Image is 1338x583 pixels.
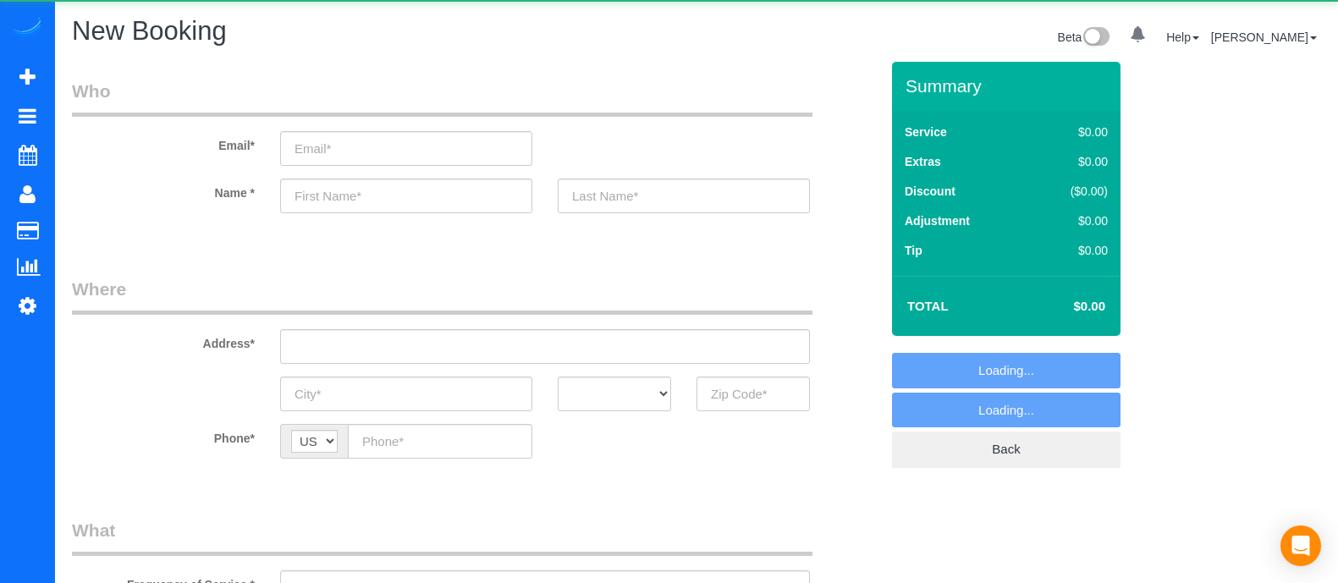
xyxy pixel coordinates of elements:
[280,131,532,166] input: Email*
[1280,525,1321,566] div: Open Intercom Messenger
[905,183,955,200] label: Discount
[905,124,947,140] label: Service
[907,299,949,313] strong: Total
[59,424,267,447] label: Phone*
[905,153,941,170] label: Extras
[1211,30,1317,44] a: [PERSON_NAME]
[348,424,532,459] input: Phone*
[905,242,922,259] label: Tip
[59,131,267,154] label: Email*
[1058,30,1110,44] a: Beta
[1023,300,1105,314] h4: $0.00
[1035,183,1108,200] div: ($0.00)
[1035,153,1108,170] div: $0.00
[59,329,267,352] label: Address*
[280,377,532,411] input: City*
[905,212,970,229] label: Adjustment
[280,179,532,213] input: First Name*
[10,17,44,41] img: Automaid Logo
[72,16,227,46] span: New Booking
[72,79,812,117] legend: Who
[1035,124,1108,140] div: $0.00
[59,179,267,201] label: Name *
[1082,27,1109,49] img: New interface
[1035,242,1108,259] div: $0.00
[72,277,812,315] legend: Where
[906,76,1112,96] h3: Summary
[1166,30,1199,44] a: Help
[558,179,810,213] input: Last Name*
[1035,212,1108,229] div: $0.00
[892,432,1121,467] a: Back
[697,377,810,411] input: Zip Code*
[72,518,812,556] legend: What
